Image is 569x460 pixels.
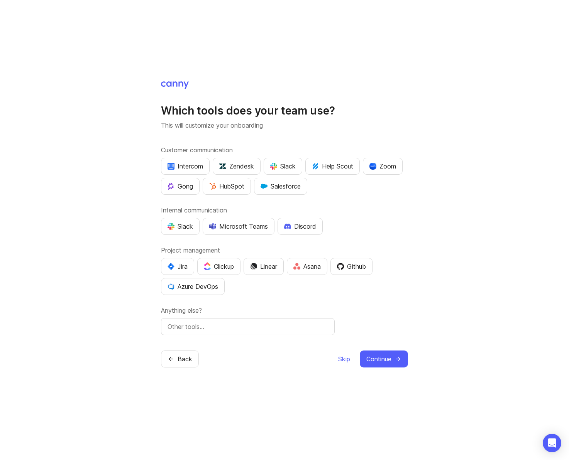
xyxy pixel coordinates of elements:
button: Linear [244,258,284,275]
button: Clickup [197,258,240,275]
h1: Which tools does your team use? [161,104,408,118]
img: eRR1duPH6fQxdnSV9IruPjCimau6md0HxlPR81SIPROHX1VjYjAN9a41AAAAAElFTkSuQmCC [168,163,174,170]
div: Azure DevOps [168,282,218,291]
button: Slack [161,218,200,235]
div: Gong [168,182,193,191]
span: Continue [366,354,391,364]
button: Back [161,350,199,367]
div: Clickup [204,262,234,271]
img: xLHbn3khTPgAAAABJRU5ErkJggg== [369,163,376,170]
div: Help Scout [312,162,353,171]
button: Discord [278,218,323,235]
button: Asana [287,258,327,275]
span: Skip [338,354,350,364]
div: Zoom [369,162,396,171]
div: Microsoft Teams [209,222,268,231]
img: WIAAAAASUVORK5CYII= [270,163,277,170]
div: Linear [250,262,277,271]
button: Intercom [161,158,210,175]
img: WIAAAAASUVORK5CYII= [168,223,174,230]
img: YKcwp4sHBXAAAAAElFTkSuQmCC [168,283,174,290]
button: Zoom [363,158,403,175]
button: Skip [338,350,351,367]
div: HubSpot [209,182,244,191]
img: Rf5nOJ4Qh9Y9HAAAAAElFTkSuQmCC [293,263,300,270]
button: Microsoft Teams [203,218,274,235]
img: 0D3hMmx1Qy4j6AAAAAElFTkSuQmCC [337,263,344,270]
button: Github [330,258,373,275]
img: qKnp5cUisfhcFQGr1t296B61Fm0WkUVwBZaiVE4uNRmEGBFetJMz8xGrgPHqF1mLDIG816Xx6Jz26AFmkmT0yuOpRCAR7zRpG... [168,183,174,190]
div: Github [337,262,366,271]
img: D0GypeOpROL5AAAAAElFTkSuQmCC [209,223,216,229]
button: HubSpot [203,178,251,195]
input: Other tools… [168,322,328,331]
span: Back [178,354,192,364]
div: Salesforce [261,182,301,191]
div: Zendesk [219,162,254,171]
button: Zendesk [213,158,261,175]
div: Asana [293,262,321,271]
button: Gong [161,178,200,195]
button: Jira [161,258,194,275]
button: Slack [264,158,302,175]
button: Continue [360,350,408,367]
img: +iLplPsjzba05dttzK064pds+5E5wZnCVbuGoLvBrYdmEPrXTzGo7zG60bLEREEjvOjaG9Saez5xsOEAbxBwOP6dkea84XY9O... [284,223,291,229]
p: This will customize your onboarding [161,121,408,130]
label: Customer communication [161,145,408,155]
div: Open Intercom Messenger [543,434,561,452]
label: Anything else? [161,306,408,315]
button: Azure DevOps [161,278,225,295]
div: Discord [284,222,316,231]
img: kV1LT1TqjqNHPtRK7+FoaplE1qRq1yqhg056Z8K5Oc6xxgIuf0oNQ9LelJqbcyPisAf0C9LDpX5UIuAAAAAElFTkSuQmCC [312,163,319,170]
label: Project management [161,246,408,255]
img: svg+xml;base64,PHN2ZyB4bWxucz0iaHR0cDovL3d3dy53My5vcmcvMjAwMC9zdmciIHZpZXdCb3g9IjAgMCA0MC4zNDMgND... [168,263,174,270]
img: Canny Home [161,81,189,89]
img: j83v6vj1tgY2AAAAABJRU5ErkJggg== [204,262,211,270]
img: Dm50RERGQWO2Ei1WzHVviWZlaLVriU9uRN6E+tIr91ebaDbMKKPDpFbssSuEG21dcGXkrKsuOVPwCeFJSFAIOxgiKgL2sFHRe... [250,263,257,270]
img: GKxMRLiRsgdWqxrdBeWfGK5kaZ2alx1WifDSa2kSTsK6wyJURKhUuPoQRYzjholVGzT2A2owx2gHwZoyZHHCYJ8YNOAZj3DSg... [261,183,268,190]
img: G+3M5qq2es1si5SaumCnMN47tP1CvAZneIVX5dcx+oz+ZLhv4kfP9DwAAAABJRU5ErkJggg== [209,183,216,190]
button: Salesforce [254,178,307,195]
img: UniZRqrCPz6BHUWevMzgDJ1FW4xaGg2egd7Chm8uY0Al1hkDyjqDa8Lkk0kDEdqKkBok+T4wfoD0P0o6UMciQ8AAAAASUVORK... [219,163,226,170]
div: Jira [168,262,188,271]
label: Internal communication [161,206,408,215]
div: Slack [270,162,296,171]
div: Slack [168,222,193,231]
div: Intercom [168,162,203,171]
button: Help Scout [305,158,360,175]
